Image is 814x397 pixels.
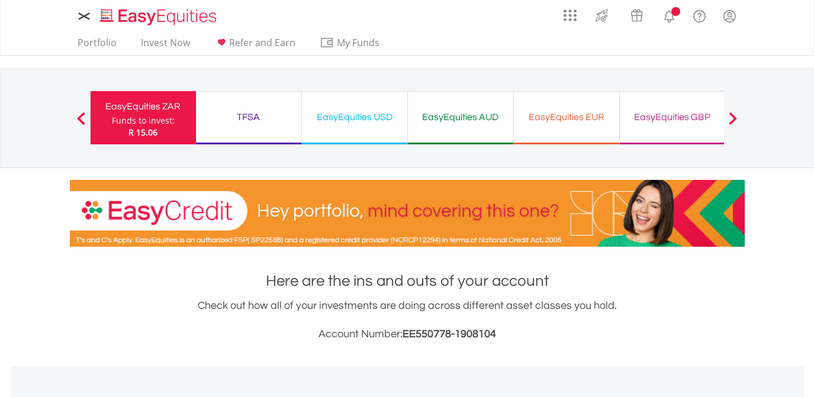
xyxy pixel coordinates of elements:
[592,6,612,25] img: thrive-v2.svg
[70,326,745,343] h3: Account Number:
[98,7,221,27] img: EasyEquities_Logo.png
[715,3,745,29] a: My Profile
[95,3,221,27] a: Home page
[210,37,300,55] a: Refer and Earn
[98,98,189,115] div: EasyEquities ZAR
[70,270,745,292] h1: Here are the ins and outs of your account
[721,118,745,130] button: Next
[403,328,496,340] span: EE550778-1908104
[229,36,295,49] span: Refer and Earn
[521,109,612,125] div: EasyEquities EUR
[70,180,745,247] img: EasyCredit Promotion Banner
[556,3,584,22] a: AppsGrid
[415,109,506,125] div: EasyEquities AUD
[136,37,195,55] a: Invest Now
[69,118,93,130] button: Previous
[684,3,715,27] a: FAQ's and Support
[654,3,684,27] a: Notifications
[627,6,646,25] img: vouchers-v2.svg
[112,115,175,127] div: Funds to invest:
[70,298,745,343] div: Check out how all of your investments are doing across different asset classes you hold.
[203,109,294,125] div: TFSA
[309,109,400,125] div: EasyEquities USD
[320,35,397,50] span: My Funds
[73,37,121,55] a: Portfolio
[619,3,654,25] a: Vouchers
[128,127,157,138] span: R 15.06
[564,9,577,22] img: grid-menu-icon.svg
[627,109,718,125] div: EasyEquities GBP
